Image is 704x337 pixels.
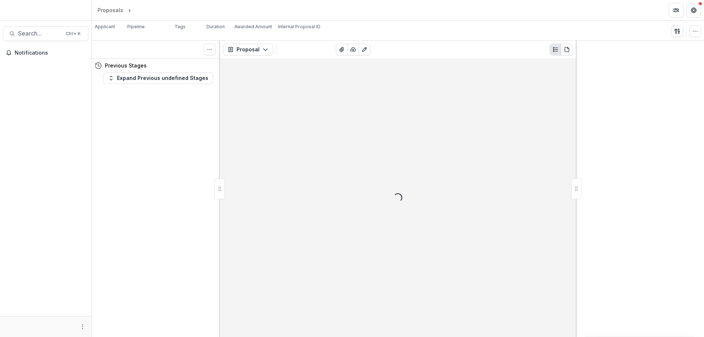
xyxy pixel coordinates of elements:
[18,30,61,37] span: Search...
[669,3,683,18] button: Partners
[223,44,273,55] button: Proposal
[550,44,561,55] button: Plaintext view
[686,3,701,18] button: Get Help
[206,23,225,30] p: Duration
[105,62,147,69] h4: Previous Stages
[359,44,370,55] button: Edit as form
[234,23,272,30] p: Awarded Amount
[98,6,123,14] div: Proposals
[103,72,213,84] button: Expand Previous undefined Stages
[278,23,320,30] p: Internal Proposal ID
[561,44,573,55] button: PDF view
[3,47,88,59] button: Notifications
[95,23,115,30] p: Applicant
[64,30,82,38] div: Ctrl + K
[175,23,186,30] p: Tags
[15,50,85,56] span: Notifications
[127,23,145,30] p: Pipeline
[95,5,164,15] nav: breadcrumb
[336,44,348,55] button: View Attached Files
[95,5,126,15] a: Proposals
[78,322,87,331] button: More
[204,44,216,55] button: Toggle View Cancelled Tasks
[3,26,88,41] button: Search...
